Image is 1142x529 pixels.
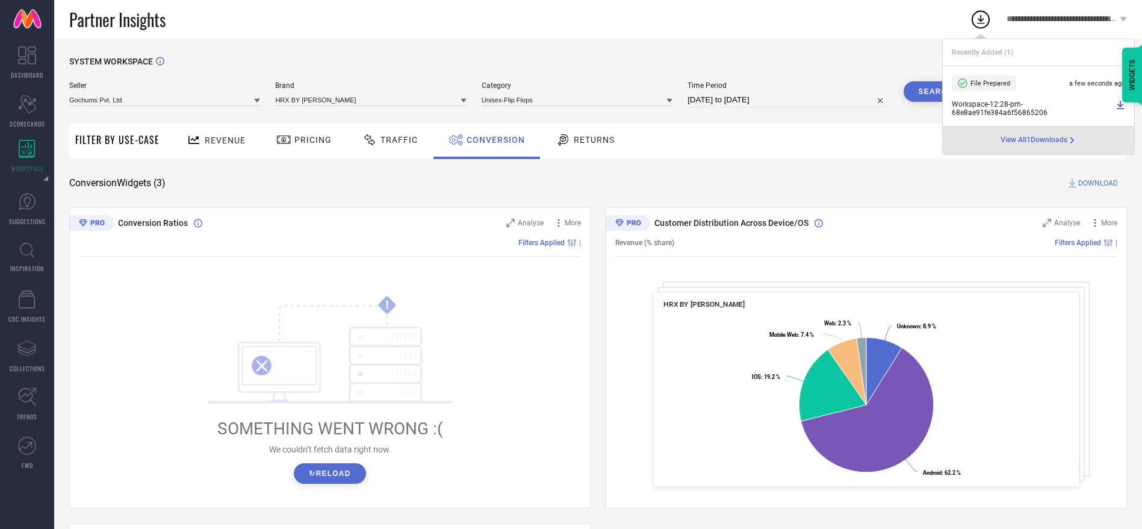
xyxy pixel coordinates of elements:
[482,81,672,90] span: Category
[269,445,391,454] span: We couldn’t fetch data right now.
[769,331,814,338] text: : 7.4 %
[8,315,46,324] span: CDC INSIGHTS
[654,218,808,228] span: Customer Distribution Across Device/OS
[923,469,942,476] tspan: Android
[1001,136,1077,145] div: Open download page
[69,81,260,90] span: Seller
[923,469,961,476] text: : 62.2 %
[574,135,615,145] span: Returns
[769,331,798,338] tspan: Mobile Web
[75,133,160,147] span: Filter By Use-Case
[294,135,332,145] span: Pricing
[1116,100,1125,117] a: Download
[752,374,761,380] tspan: IOS
[1101,219,1117,227] span: More
[10,264,44,273] span: INSPIRATION
[579,239,581,247] span: |
[518,219,544,227] span: Analyse
[687,93,888,107] input: Select time period
[10,119,45,128] span: SCORECARDS
[506,219,515,227] svg: Zoom
[205,136,246,145] span: Revenue
[1043,219,1051,227] svg: Zoom
[275,81,466,90] span: Brand
[69,57,153,66] span: SYSTEM WORKSPACE
[824,320,851,327] text: : 2.3 %
[663,300,745,308] span: HRX BY [PERSON_NAME]
[11,164,44,173] span: WORKSPACE
[69,215,114,233] div: Premium
[69,7,166,32] span: Partner Insights
[824,320,835,327] tspan: Web
[1078,177,1118,189] span: DOWNLOAD
[615,239,674,247] span: Revenue (% share)
[606,215,650,233] div: Premium
[9,217,46,226] span: SUGGESTIONS
[565,219,581,227] span: More
[380,135,418,145] span: Traffic
[1116,239,1117,247] span: |
[687,81,888,90] span: Time Period
[1069,80,1125,87] span: a few seconds ago
[752,374,780,380] text: : 19.2 %
[386,298,389,312] tspan: !
[518,239,565,247] span: Filters Applied
[970,80,1010,87] span: File Prepared
[22,461,33,470] span: FWD
[1054,219,1080,227] span: Analyse
[1001,136,1077,145] a: View All1Downloads
[904,81,969,102] button: Search
[17,412,37,421] span: TRENDS
[217,419,443,439] span: SOMETHING WENT WRONG :(
[897,323,920,330] tspan: Unknown
[952,48,1013,57] span: Recently Added ( 1 )
[467,135,525,145] span: Conversion
[897,323,936,330] text: : 8.9 %
[11,70,43,80] span: DASHBOARD
[1001,136,1067,145] span: View All 1 Downloads
[10,364,45,373] span: COLLECTIONS
[970,8,991,30] div: Open download list
[1055,239,1101,247] span: Filters Applied
[294,463,365,484] button: ↻Reload
[118,218,188,228] span: Conversion Ratios
[952,100,1113,117] span: Workspace - 12:28-pm - 68e8ae91fe384a6f56865206
[69,177,166,189] span: Conversion Widgets ( 3 )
